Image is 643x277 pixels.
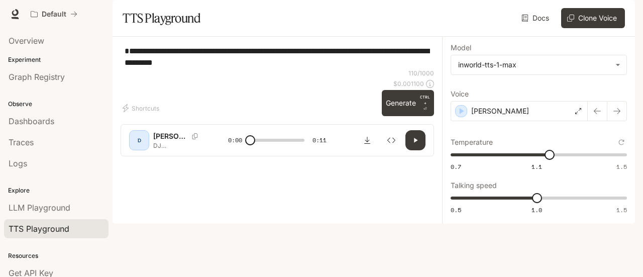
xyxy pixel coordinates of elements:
span: 1.5 [616,162,627,171]
p: $ 0.001100 [393,79,424,88]
button: Download audio [357,130,377,150]
p: Model [451,44,471,51]
span: 0.7 [451,162,461,171]
p: Default [42,10,66,19]
a: Docs [519,8,553,28]
div: D [131,132,147,148]
span: 0.5 [451,206,461,214]
p: Temperature [451,139,493,146]
button: Copy Voice ID [188,133,202,139]
span: 1.5 [616,206,627,214]
button: Reset to default [616,137,627,148]
p: CTRL + [420,94,430,106]
button: Clone Voice [561,8,625,28]
span: 0:00 [228,135,242,145]
p: [PERSON_NAME] [153,131,188,141]
h1: TTS Playground [123,8,200,28]
p: 110 / 1000 [408,69,434,77]
div: inworld-tts-1-max [451,55,626,74]
span: 0:11 [312,135,327,145]
p: Talking speed [451,182,497,189]
button: All workspaces [26,4,82,24]
p: Voice [451,90,469,98]
span: 1.1 [531,162,542,171]
span: 1.0 [531,206,542,214]
div: inworld-tts-1-max [458,60,610,70]
button: GenerateCTRL +⏎ [382,90,434,116]
p: [PERSON_NAME] [471,106,529,116]
p: ⏎ [420,94,430,112]
button: Shortcuts [121,100,163,116]
p: DJ [PERSON_NAME], desarmando las teclas ahora escuchen el poder de la Miniteca Audio Like, el son... [153,141,204,150]
button: Inspect [381,130,401,150]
